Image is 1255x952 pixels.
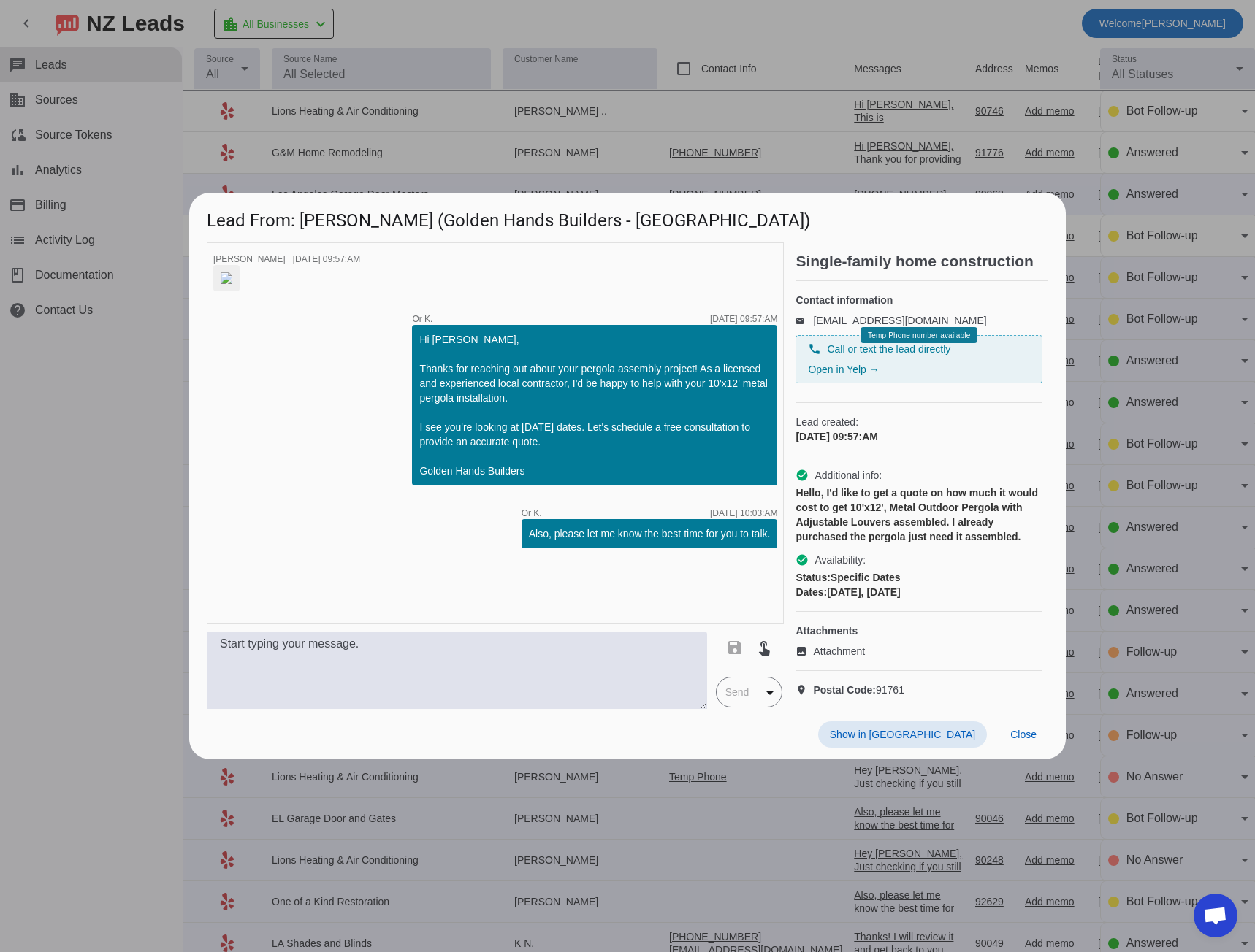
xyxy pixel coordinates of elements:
[529,526,771,541] div: Also, please let me know the best time for you to talk.​
[755,639,773,656] mat-icon: touch_app
[796,293,1042,307] h4: Contact information
[761,684,779,702] mat-icon: arrow_drop_down
[796,585,1042,599] div: [DATE], [DATE]
[813,315,986,326] a: [EMAIL_ADDRESS][DOMAIN_NAME]
[808,342,821,356] mat-icon: phone
[808,364,879,375] a: Open in Yelp →
[796,429,1042,444] div: [DATE] 09:57:AM
[815,468,882,483] span: Additional info:
[815,553,866,567] span: Availability:
[818,721,987,748] button: Show in [GEOGRAPHIC_DATA]
[999,721,1048,748] button: Close
[419,332,770,478] div: Hi [PERSON_NAME], Thanks for reaching out about your pergola assembly project! As a licensed and ...
[796,572,830,583] strong: Status:
[1194,894,1237,937] div: Open chat
[796,586,827,598] strong: Dates:
[796,570,1042,585] div: Specific Dates
[813,683,904,697] span: 91761
[796,415,1042,429] span: Lead created:
[221,272,232,284] img: axpQwep3KqBGCkkd7WeTPg
[710,509,777,518] div: [DATE] 10:03:AM
[522,509,542,518] span: Or K.
[213,254,286,264] span: [PERSON_NAME]
[293,255,360,264] div: [DATE] 09:57:AM
[813,684,876,696] strong: Postal Code:
[813,644,865,659] span: Attachment
[827,342,950,356] span: Call or text the lead directly
[796,469,809,482] mat-icon: check_circle
[796,645,813,657] mat-icon: image
[796,644,1042,659] a: Attachment
[796,254,1048,269] h2: Single-family home construction
[796,317,813,324] mat-icon: email
[796,623,1042,638] h4: Attachments
[868,331,970,339] span: Temp Phone number available
[796,485,1042,544] div: Hello, I'd like to get a quote on how much it would cost to get 10'x12', Metal Outdoor Pergola wi...
[1010,729,1037,740] span: Close
[796,553,809,567] mat-icon: check_circle
[189,193,1066,242] h1: Lead From: [PERSON_NAME] (Golden Hands Builders - [GEOGRAPHIC_DATA])
[830,729,975,740] span: Show in [GEOGRAPHIC_DATA]
[412,315,432,323] span: Or K.
[796,684,813,696] mat-icon: location_on
[710,315,777,323] div: [DATE] 09:57:AM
